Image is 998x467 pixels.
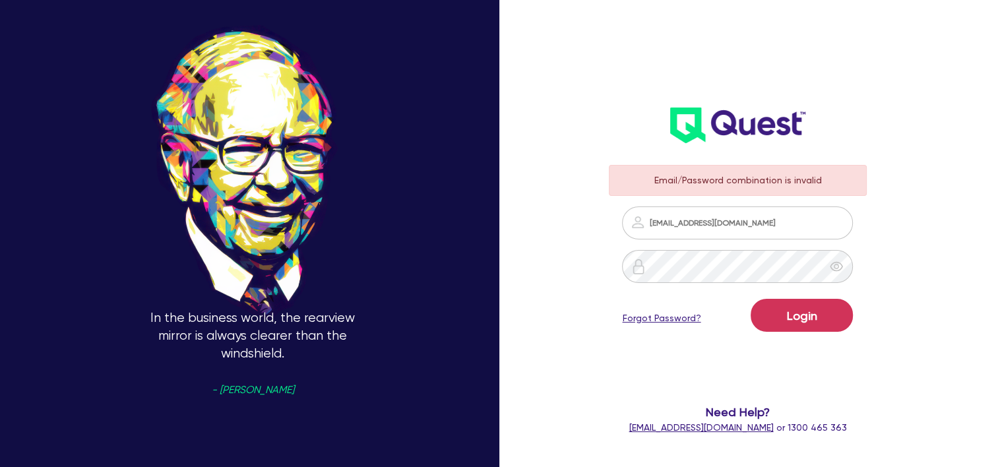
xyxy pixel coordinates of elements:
img: icon-password [630,214,646,230]
img: wH2k97JdezQIQAAAABJRU5ErkJggg== [670,108,805,143]
span: - [PERSON_NAME] [212,385,294,395]
span: eye [830,260,843,273]
input: Email address [622,206,853,239]
a: [EMAIL_ADDRESS][DOMAIN_NAME] [629,422,773,433]
span: Need Help? [609,403,867,421]
span: or 1300 465 363 [629,422,846,433]
span: Email/Password combination is invalid [654,175,821,185]
img: icon-password [631,259,646,274]
button: Login [751,299,853,332]
a: Forgot Password? [622,311,701,325]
